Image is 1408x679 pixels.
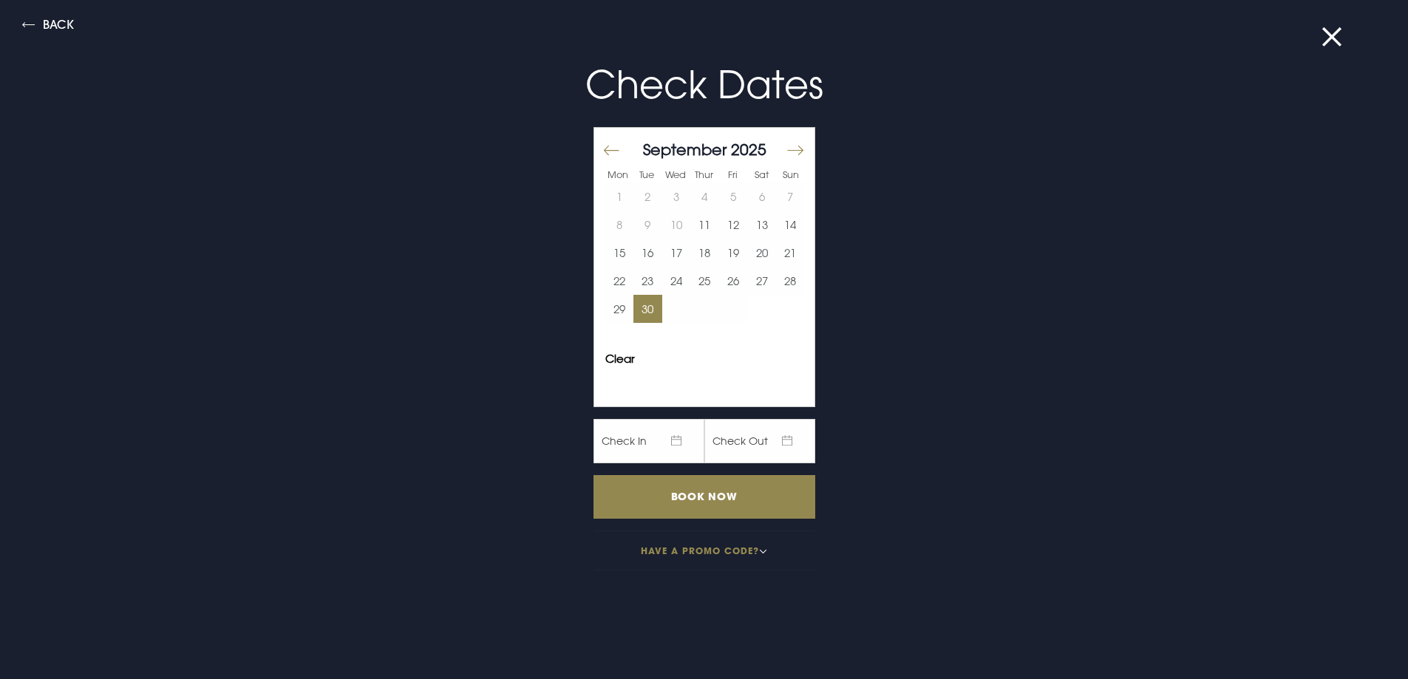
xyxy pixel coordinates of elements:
p: Check Dates [353,56,1056,113]
button: 11 [690,211,719,239]
button: Clear [605,353,635,364]
td: Choose Monday, September 22, 2025 as your start date. [605,267,634,295]
button: 19 [719,239,748,267]
button: Move forward to switch to the next month. [786,135,803,166]
td: Choose Friday, September 19, 2025 as your start date. [719,239,748,267]
button: Move backward to switch to the previous month. [602,135,620,166]
span: September [643,140,727,159]
button: 23 [633,267,662,295]
button: 30 [633,295,662,323]
button: 15 [605,239,634,267]
button: 24 [662,267,691,295]
td: Choose Saturday, September 20, 2025 as your start date. [747,239,776,267]
td: Choose Wednesday, September 24, 2025 as your start date. [662,267,691,295]
button: 27 [747,267,776,295]
td: Choose Tuesday, September 23, 2025 as your start date. [633,267,662,295]
span: 2025 [731,140,766,159]
span: Check In [594,419,704,463]
button: Back [22,18,74,35]
td: Choose Monday, September 29, 2025 as your start date. [605,295,634,323]
button: 21 [776,239,805,267]
td: Choose Sunday, September 14, 2025 as your start date. [776,211,805,239]
td: Choose Saturday, September 27, 2025 as your start date. [747,267,776,295]
button: 22 [605,267,634,295]
button: 20 [747,239,776,267]
span: Check Out [704,419,815,463]
td: Choose Friday, September 12, 2025 as your start date. [719,211,748,239]
button: 14 [776,211,805,239]
td: Choose Saturday, September 13, 2025 as your start date. [747,211,776,239]
button: 26 [719,267,748,295]
button: 12 [719,211,748,239]
button: 18 [690,239,719,267]
td: Choose Friday, September 26, 2025 as your start date. [719,267,748,295]
td: Choose Monday, September 15, 2025 as your start date. [605,239,634,267]
td: Choose Thursday, September 18, 2025 as your start date. [690,239,719,267]
td: Choose Sunday, September 28, 2025 as your start date. [776,267,805,295]
td: Choose Tuesday, September 16, 2025 as your start date. [633,239,662,267]
td: Choose Thursday, September 25, 2025 as your start date. [690,267,719,295]
td: Choose Wednesday, September 17, 2025 as your start date. [662,239,691,267]
button: Have a promo code? [594,530,815,570]
button: 16 [633,239,662,267]
button: 25 [690,267,719,295]
td: Choose Sunday, September 21, 2025 as your start date. [776,239,805,267]
td: Choose Thursday, September 11, 2025 as your start date. [690,211,719,239]
button: 13 [747,211,776,239]
td: Choose Tuesday, September 30, 2025 as your start date. [633,295,662,323]
input: Book Now [594,475,815,519]
button: 17 [662,239,691,267]
button: 28 [776,267,805,295]
button: 29 [605,295,634,323]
